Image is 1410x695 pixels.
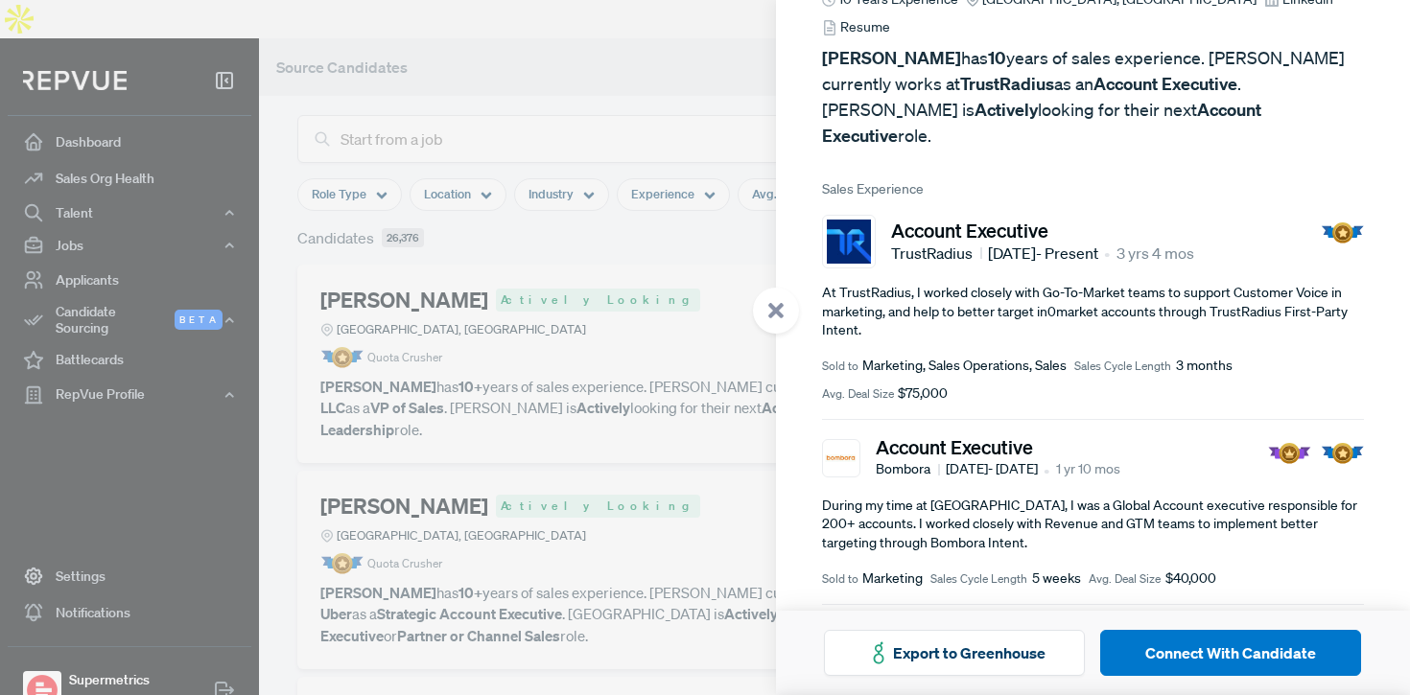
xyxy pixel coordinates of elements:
[1176,356,1233,376] span: 3 months
[1116,242,1194,265] span: 3 yrs 4 mos
[822,284,1365,340] p: At TrustRadius, I worked closely with Go-To-Market teams to support Customer Voice in marketing, ...
[988,242,1098,265] span: [DATE] - Present
[1089,570,1161,588] span: Avg. Deal Size
[822,179,1365,199] span: Sales Experience
[1032,568,1081,589] span: 5 weeks
[824,630,1085,676] button: Export to Greenhouse
[827,220,871,264] img: TrustRadius
[1321,222,1364,243] img: Quota Badge
[822,497,1365,553] p: During my time at [GEOGRAPHIC_DATA], I was a Global Account executive responsible for 200+ accoun...
[822,358,858,375] span: Sold to
[1100,630,1361,676] button: Connect With Candidate
[1165,568,1216,589] span: $40,000
[930,570,1027,588] span: Sales Cycle Length
[946,459,1038,479] span: [DATE] - [DATE]
[898,383,948,404] span: $75,000
[1104,242,1110,265] article: •
[822,47,961,69] strong: [PERSON_NAME]
[1093,73,1237,95] strong: Account Executive
[876,435,1120,458] h5: Account Executive
[840,17,890,37] span: Resume
[1321,443,1364,464] img: Quota Badge
[1044,458,1049,481] article: •
[876,459,940,479] span: Bombora
[822,45,1365,149] p: has years of sales experience. [PERSON_NAME] currently works at as an . [PERSON_NAME] is looking ...
[988,47,1006,69] strong: 10
[822,570,858,588] span: Sold to
[862,568,923,589] span: Marketing
[975,99,1038,121] strong: Actively
[822,17,890,37] a: Resume
[825,442,857,474] img: Bombora
[1056,459,1120,479] span: 1 yr 10 mos
[960,73,1054,95] strong: TrustRadius
[862,356,1067,376] span: Marketing, Sales Operations, Sales
[1268,443,1311,464] img: President Badge
[822,385,894,403] span: Avg. Deal Size
[891,219,1194,242] h5: Account Executive
[891,242,982,265] span: TrustRadius
[1074,358,1171,375] span: Sales Cycle Length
